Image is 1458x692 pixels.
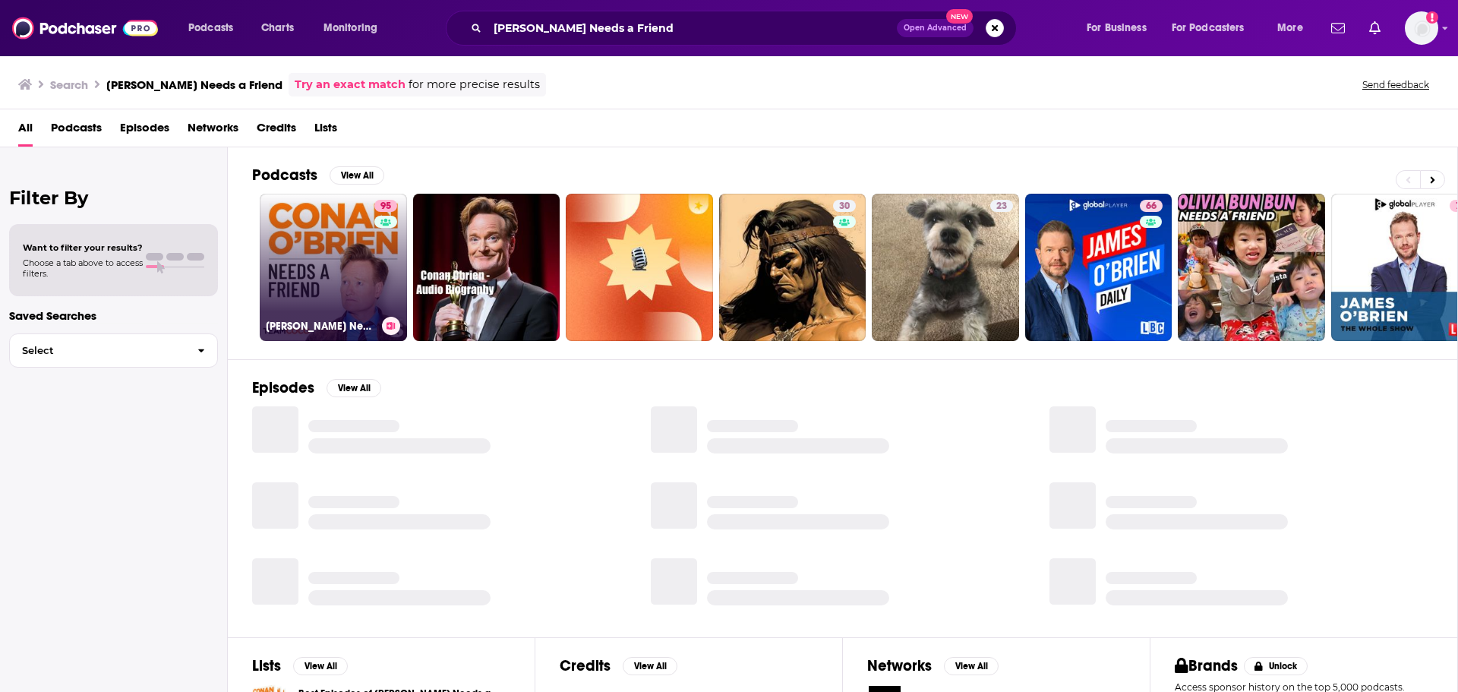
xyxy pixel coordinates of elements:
a: 66 [1140,200,1163,212]
a: Charts [251,16,303,40]
h2: Lists [252,656,281,675]
h3: Search [50,77,88,92]
span: Podcasts [188,17,233,39]
a: CreditsView All [560,656,677,675]
a: Networks [188,115,238,147]
a: EpisodesView All [252,378,381,397]
span: Open Advanced [904,24,967,32]
button: open menu [1162,16,1267,40]
a: Podcasts [51,115,102,147]
span: 23 [996,199,1007,214]
a: 23 [872,194,1019,341]
button: Send feedback [1358,78,1434,91]
a: NetworksView All [867,656,999,675]
span: Monitoring [323,17,377,39]
button: Unlock [1244,657,1308,675]
h2: Credits [560,656,611,675]
button: open menu [1076,16,1166,40]
h2: Filter By [9,187,218,209]
button: Show profile menu [1405,11,1438,45]
a: Episodes [120,115,169,147]
button: Select [9,333,218,368]
h3: [PERSON_NAME] Needs A Friend [266,320,376,333]
a: Try an exact match [295,76,406,93]
button: Open AdvancedNew [897,19,974,37]
span: for more precise results [409,76,540,93]
h2: Episodes [252,378,314,397]
div: Search podcasts, credits, & more... [460,11,1031,46]
input: Search podcasts, credits, & more... [488,16,897,40]
span: Charts [261,17,294,39]
span: Select [10,346,185,355]
button: View All [330,166,384,185]
h3: [PERSON_NAME] Needs a Friend [106,77,282,92]
button: View All [623,657,677,675]
span: For Podcasters [1172,17,1245,39]
img: User Profile [1405,11,1438,45]
span: Logged in as megcassidy [1405,11,1438,45]
span: For Business [1087,17,1147,39]
button: View All [293,657,348,675]
a: PodcastsView All [252,166,384,185]
a: 23 [990,200,1013,212]
img: Podchaser - Follow, Share and Rate Podcasts [12,14,158,43]
svg: Add a profile image [1426,11,1438,24]
button: open menu [178,16,253,40]
p: Saved Searches [9,308,218,323]
span: Choose a tab above to access filters. [23,258,143,279]
span: 95 [380,199,391,214]
a: All [18,115,33,147]
span: 66 [1146,199,1157,214]
button: open menu [1267,16,1322,40]
span: More [1277,17,1303,39]
h2: Brands [1175,656,1238,675]
span: Want to filter your results? [23,242,143,253]
h2: Podcasts [252,166,317,185]
button: View All [944,657,999,675]
a: 95[PERSON_NAME] Needs A Friend [260,194,407,341]
a: Lists [314,115,337,147]
button: open menu [313,16,397,40]
a: 30 [833,200,856,212]
a: Credits [257,115,296,147]
button: View All [327,379,381,397]
span: New [946,9,974,24]
span: 30 [839,199,850,214]
h2: Networks [867,656,932,675]
a: Show notifications dropdown [1363,15,1387,41]
a: ListsView All [252,656,348,675]
a: Show notifications dropdown [1325,15,1351,41]
a: 66 [1025,194,1172,341]
a: 30 [719,194,866,341]
a: 95 [374,200,397,212]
